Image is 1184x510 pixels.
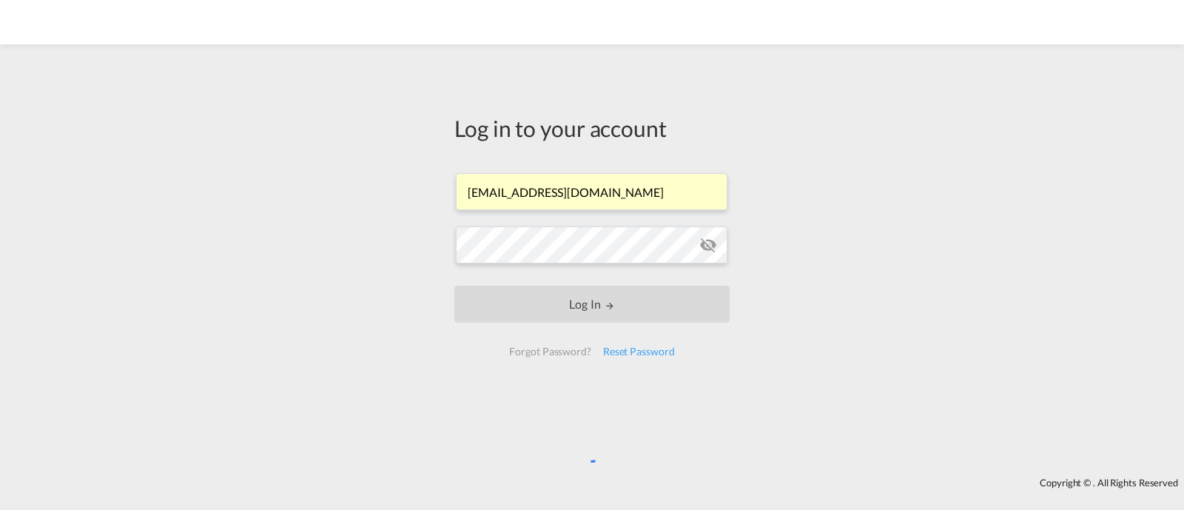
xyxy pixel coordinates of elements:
div: Forgot Password? [503,338,596,365]
div: Reset Password [597,338,681,365]
md-icon: icon-eye-off [699,236,717,254]
input: Enter email/phone number [456,173,727,210]
button: LOGIN [454,286,730,323]
div: Log in to your account [454,113,730,144]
